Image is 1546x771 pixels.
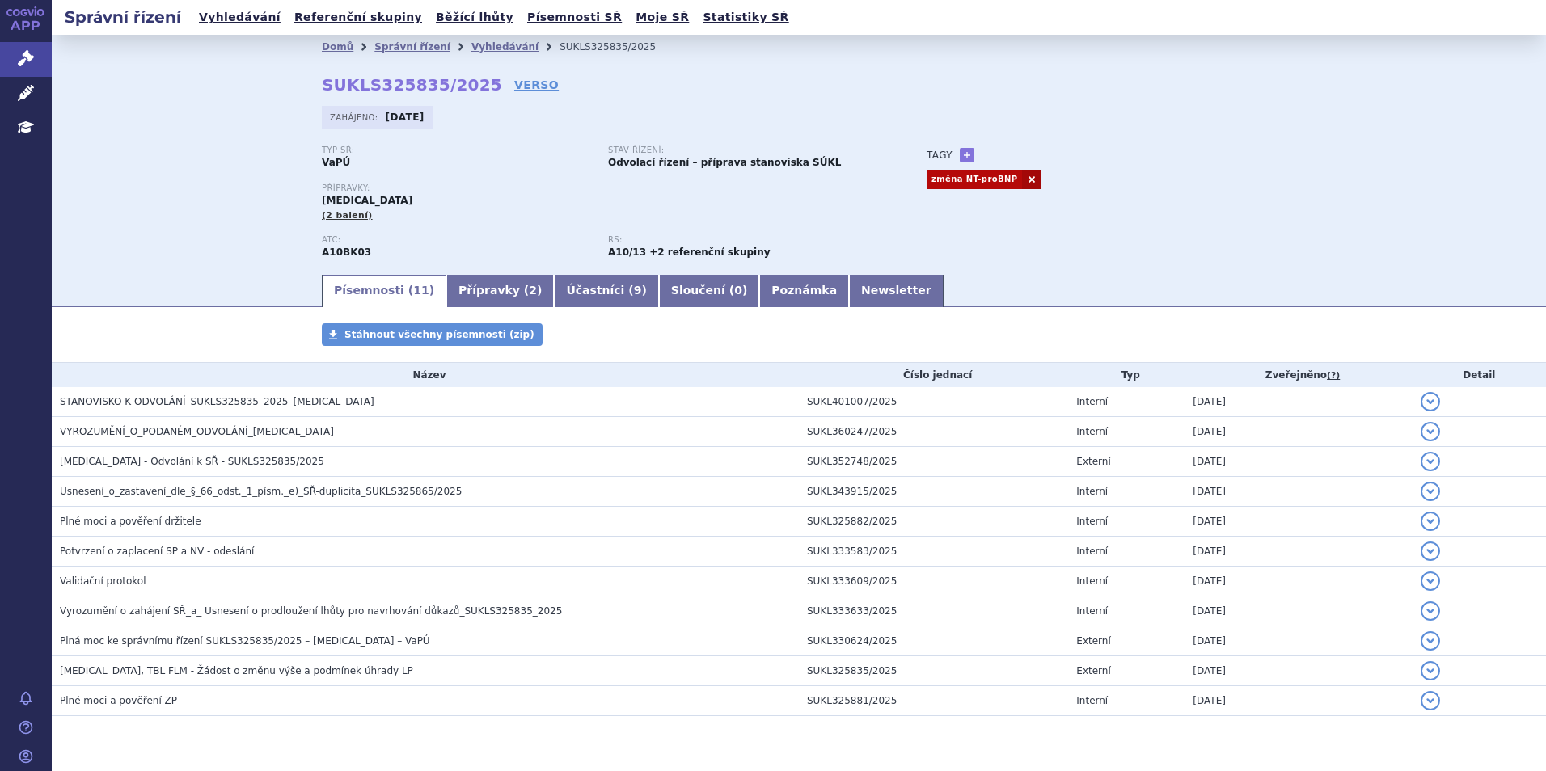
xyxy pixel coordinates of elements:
button: detail [1421,691,1440,710]
td: SUKL333633/2025 [799,596,1068,626]
span: Vyrozumění o zahájení SŘ_a_ Usnesení o prodloužení lhůty pro navrhování důkazů_SUKLS325835_2025 [60,605,562,617]
button: detail [1421,631,1440,651]
strong: EMPAGLIFLOZIN [322,246,371,258]
a: změna NT-proBNP [927,170,1022,189]
th: Typ [1068,363,1185,387]
td: [DATE] [1185,626,1412,656]
span: Stáhnout všechny písemnosti (zip) [344,329,534,340]
span: Usnesení_o_zastavení_dle_§_66_odst._1_písm._e)_SŘ-duplicita_SUKLS325865/2025 [60,486,462,497]
td: [DATE] [1185,447,1412,477]
th: Detail [1413,363,1546,387]
button: detail [1421,452,1440,471]
a: Přípravky (2) [446,275,554,307]
a: Referenční skupiny [289,6,427,28]
span: Externí [1076,635,1110,647]
p: Typ SŘ: [322,145,592,155]
a: Vyhledávání [194,6,285,28]
a: Běžící lhůty [431,6,518,28]
span: Interní [1076,546,1108,557]
strong: [DATE] [386,112,425,123]
span: Interní [1076,426,1108,437]
p: Přípravky: [322,183,894,193]
span: Jardiance - Odvolání k SŘ - SUKLS325835/2025 [60,456,324,467]
span: Zahájeno: [330,111,381,124]
a: Moje SŘ [631,6,694,28]
span: 2 [529,284,537,297]
li: SUKLS325835/2025 [560,35,677,59]
td: [DATE] [1185,596,1412,626]
strong: VaPÚ [322,157,350,168]
a: Písemnosti SŘ [522,6,627,28]
p: RS: [608,235,878,245]
p: ATC: [322,235,592,245]
td: [DATE] [1185,656,1412,686]
th: Název [52,363,799,387]
a: Účastníci (9) [554,275,658,307]
span: Interní [1076,516,1108,527]
span: [MEDICAL_DATA] [322,195,412,206]
a: Poznámka [759,275,849,307]
span: Plné moci a pověření držitele [60,516,201,527]
a: Písemnosti (11) [322,275,446,307]
button: detail [1421,541,1440,561]
td: SUKL325882/2025 [799,507,1068,537]
span: Validační protokol [60,575,146,587]
span: 9 [634,284,642,297]
td: [DATE] [1185,686,1412,716]
span: Externí [1076,456,1110,467]
a: Správní řízení [374,41,450,53]
th: Číslo jednací [799,363,1068,387]
strong: +2 referenční skupiny [649,246,770,258]
h2: Správní řízení [52,6,194,28]
a: Domů [322,41,353,53]
td: SUKL401007/2025 [799,387,1068,417]
span: Interní [1076,695,1108,706]
td: SUKL333609/2025 [799,567,1068,596]
p: Stav řízení: [608,145,878,155]
span: Potvrzení o zaplacení SP a NV - odeslání [60,546,254,557]
td: SUKL343915/2025 [799,477,1068,507]
span: VYROZUMĚNÍ_O_PODANÉM_ODVOLÁNÍ_JARDIANCE [60,426,334,437]
td: [DATE] [1185,477,1412,507]
strong: metformin a vildagliptin [608,246,646,258]
span: Interní [1076,486,1108,497]
td: SUKL325881/2025 [799,686,1068,716]
span: 11 [413,284,429,297]
span: STANOVISKO K ODVOLÁNÍ_SUKLS325835_2025_JARDIANCE [60,396,374,407]
span: Interní [1076,396,1108,407]
button: detail [1421,392,1440,411]
button: detail [1421,512,1440,531]
a: Sloučení (0) [659,275,759,307]
td: SUKL360247/2025 [799,417,1068,447]
button: detail [1421,601,1440,621]
a: Statistiky SŘ [698,6,793,28]
abbr: (?) [1327,370,1340,381]
span: Interní [1076,575,1108,587]
span: Plná moc ke správnímu řízení SUKLS325835/2025 – JARDIANCE – VaPÚ [60,635,430,647]
button: detail [1421,571,1440,591]
td: SUKL330624/2025 [799,626,1068,656]
h3: Tagy [927,145,953,165]
td: [DATE] [1185,387,1412,417]
td: [DATE] [1185,567,1412,596]
td: [DATE] [1185,537,1412,567]
td: SUKL333583/2025 [799,537,1068,567]
th: Zveřejněno [1185,363,1412,387]
strong: Odvolací řízení – příprava stanoviska SÚKL [608,157,841,168]
a: Vyhledávání [471,41,539,53]
a: Newsletter [849,275,944,307]
span: (2 balení) [322,210,373,221]
button: detail [1421,661,1440,680]
td: SUKL325835/2025 [799,656,1068,686]
td: [DATE] [1185,417,1412,447]
button: detail [1421,422,1440,441]
span: JARDIANCE, TBL FLM - Žádost o změnu výše a podmínek úhrady LP [60,665,413,676]
span: Externí [1076,665,1110,676]
span: 0 [734,284,742,297]
td: [DATE] [1185,507,1412,537]
a: + [960,148,974,162]
button: detail [1421,482,1440,501]
td: SUKL352748/2025 [799,447,1068,477]
span: Plné moci a pověření ZP [60,695,177,706]
strong: SUKLS325835/2025 [322,75,502,95]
